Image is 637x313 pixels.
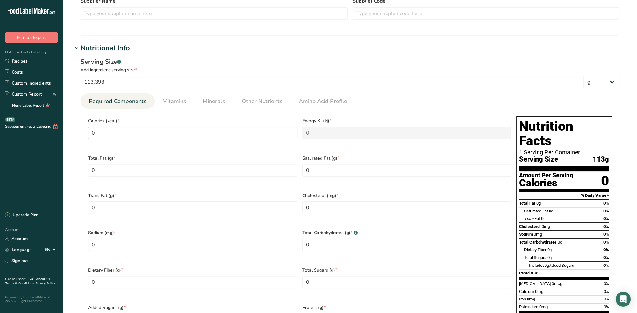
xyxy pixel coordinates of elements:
[519,224,541,229] span: Cholesterol
[519,232,533,237] span: Sodium
[519,173,573,178] div: Amount Per Serving
[529,263,574,268] span: Includes Added Sugars
[603,216,609,221] span: 0%
[519,289,534,294] span: Calcium
[89,97,147,106] span: Required Components
[593,156,609,163] span: 113g
[527,297,535,301] span: 0mg
[81,57,619,67] div: Serving Size
[88,267,297,273] span: Dietary Fiber (g)
[302,304,511,311] span: Protein (g)
[539,305,548,309] span: 0mg
[536,201,541,206] span: 0g
[616,292,631,307] div: Open Intercom Messenger
[302,192,511,199] span: Cholesterol (mg)
[547,255,552,260] span: 0g
[81,76,584,88] input: Type your serving size here
[5,117,15,122] div: BETA
[519,297,526,301] span: Iron
[524,209,548,213] span: Saturated Fat
[519,119,609,148] h1: Nutrition Facts
[601,173,609,189] div: 0
[36,281,55,286] a: Privacy Policy
[45,246,58,254] div: EN
[603,255,609,260] span: 0%
[519,271,533,275] span: Protein
[519,281,551,286] span: [MEDICAL_DATA]
[603,232,609,237] span: 0%
[519,156,558,163] span: Serving Size
[545,263,549,268] span: 0g
[299,97,347,106] span: Amino Acid Profile
[534,271,538,275] span: 0g
[603,201,609,206] span: 0%
[81,67,619,73] div: Add ingredient serving size
[5,91,42,97] div: Custom Report
[519,192,609,199] section: % Daily Value *
[353,7,620,20] input: Type your supplier code here
[88,304,297,311] span: Added Sugars (g)
[5,277,50,286] a: About Us .
[524,216,540,221] span: Fat
[5,277,27,281] a: Hire an Expert .
[88,155,297,162] span: Total Fat (g)
[535,289,543,294] span: 0mg
[603,209,609,213] span: 0%
[603,247,609,252] span: 0%
[302,118,511,124] span: Energy KJ (kj)
[552,281,562,286] span: 0mcg
[524,255,546,260] span: Total Sugars
[519,240,557,244] span: Total Carbohydrates
[242,97,282,106] span: Other Nutrients
[302,155,511,162] span: Saturated Fat (g)
[302,229,511,236] span: Total Carbohydrates (g)
[88,229,297,236] span: Sodium (mg)
[534,232,542,237] span: 0mg
[88,118,297,124] span: Calories (kcal)
[88,192,297,199] span: Trans Fat (g)
[542,224,550,229] span: 0mg
[519,149,609,156] div: 1 Serving Per Container
[29,277,36,281] a: FAQ .
[81,43,130,53] div: Nutritional Info
[5,244,32,255] a: Language
[5,32,58,43] button: Hire an Expert
[302,267,511,273] span: Total Sugars (g)
[5,281,36,286] a: Terms & Conditions .
[541,216,545,221] span: 0g
[163,97,186,106] span: Vitamins
[558,240,562,244] span: 0g
[604,297,609,301] span: 0%
[524,247,546,252] span: Dietary Fiber
[604,305,609,309] span: 0%
[519,201,535,206] span: Total Fat
[203,97,225,106] span: Minerals
[603,240,609,244] span: 0%
[524,216,534,221] i: Trans
[81,7,348,20] input: Type your supplier name here
[604,289,609,294] span: 0%
[547,247,552,252] span: 0g
[519,305,539,309] span: Potassium
[5,212,38,218] div: Upgrade Plan
[604,281,609,286] span: 0%
[519,178,573,188] div: Calories
[603,224,609,229] span: 0%
[603,263,609,268] span: 0%
[5,295,58,303] div: Powered By FoodLabelMaker © 2025 All Rights Reserved
[549,209,553,213] span: 0g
